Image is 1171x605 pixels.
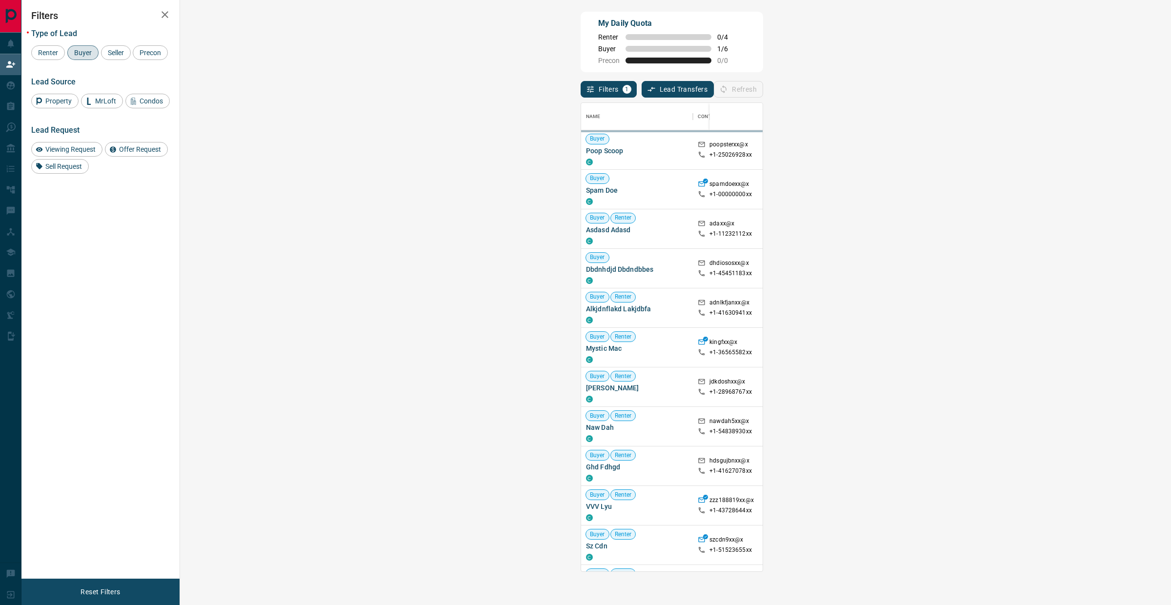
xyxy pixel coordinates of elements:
span: Seller [104,49,127,57]
h2: Filters [31,10,170,21]
div: condos.ca [586,356,593,363]
span: Naw Dah [586,423,688,432]
span: 1 / 6 [717,45,739,53]
div: condos.ca [586,198,593,205]
div: Name [581,103,693,130]
div: condos.ca [586,317,593,323]
span: Property [42,97,75,105]
div: condos.ca [586,475,593,482]
span: Sz Cdn [586,541,688,551]
span: Alkjdnflakd Lakjdbfa [586,304,688,314]
span: Renter [611,412,636,420]
div: condos.ca [586,159,593,165]
span: Viewing Request [42,145,99,153]
p: +1- 00000000xx [709,190,752,199]
span: Type of Lead [31,29,77,38]
div: Viewing Request [31,142,102,157]
p: dhdiososxx@x [709,259,749,269]
div: Seller [101,45,131,60]
span: Buyer [586,253,609,262]
div: Renter [31,45,65,60]
p: +1- 43728644xx [709,506,752,515]
span: Buyer [586,530,609,539]
span: Renter [611,333,636,341]
span: [PERSON_NAME] [586,383,688,393]
span: Renter [611,214,636,222]
span: Renter [598,33,620,41]
span: Lead Source [31,77,76,86]
span: Precon [598,57,620,64]
div: Condos [125,94,170,108]
p: spamdoexx@x [709,180,749,190]
span: Lead Request [31,125,80,135]
p: kingfxx@x [709,338,737,348]
span: Spam Doe [586,185,688,195]
span: Buyer [586,174,609,182]
span: Renter [35,49,61,57]
span: Buyer [586,491,609,499]
span: Dbdnhdjd Dbdndbbes [586,264,688,274]
div: MrLoft [81,94,123,108]
p: +1- 28968767xx [709,388,752,396]
div: Buyer [67,45,99,60]
div: Precon [133,45,168,60]
span: Sell Request [42,162,85,170]
div: condos.ca [586,435,593,442]
span: 0 / 4 [717,33,739,41]
p: +1- 51523655xx [709,546,752,554]
button: Lead Transfers [642,81,714,98]
span: Buyer [586,214,609,222]
span: Buyer [586,372,609,381]
span: Poop Scoop [586,146,688,156]
p: +1- 41627078xx [709,467,752,475]
p: hdsgujbnxx@x [709,457,749,467]
p: +1- 36565582xx [709,348,752,357]
button: Reset Filters [74,584,126,600]
span: Renter [611,570,636,578]
p: zzz188819xx@x [709,496,754,506]
span: Buyer [586,333,609,341]
p: +1- 54838930xx [709,427,752,436]
p: +1- 45451183xx [709,269,752,278]
span: Buyer [586,293,609,301]
span: Buyer [71,49,95,57]
span: Buyer [586,451,609,460]
div: Property [31,94,79,108]
span: Renter [611,372,636,381]
span: Renter [611,491,636,499]
p: jdkdoshxx@x [709,378,745,388]
div: Offer Request [105,142,168,157]
div: condos.ca [586,396,593,403]
span: Ghd Fdhgd [586,462,688,472]
div: Name [586,103,601,130]
span: 0 / 0 [717,57,739,64]
p: +1- 25026928xx [709,151,752,159]
p: My Daily Quota [598,18,739,29]
p: poopsterxx@x [709,141,748,151]
span: 1 [624,86,630,93]
div: condos.ca [586,238,593,244]
div: condos.ca [586,277,593,284]
span: Buyer [586,570,609,578]
span: VVV Lyu [586,502,688,511]
span: Buyer [586,412,609,420]
span: Precon [136,49,164,57]
p: nawdah5xx@x [709,417,749,427]
span: Buyer [586,135,609,143]
div: condos.ca [586,554,593,561]
p: +1- 41630941xx [709,309,752,317]
span: Mystic Mac [586,343,688,353]
div: condos.ca [586,514,593,521]
span: Condos [136,97,166,105]
p: +1- 11232112xx [709,230,752,238]
p: adaxx@x [709,220,734,230]
span: Buyer [598,45,620,53]
p: szcdn9xx@x [709,536,743,546]
span: Offer Request [116,145,164,153]
div: Sell Request [31,159,89,174]
span: MrLoft [92,97,120,105]
button: Filters1 [581,81,637,98]
span: Renter [611,451,636,460]
p: adnlkfjanxx@x [709,299,749,309]
span: Asdasd Adasd [586,225,688,235]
